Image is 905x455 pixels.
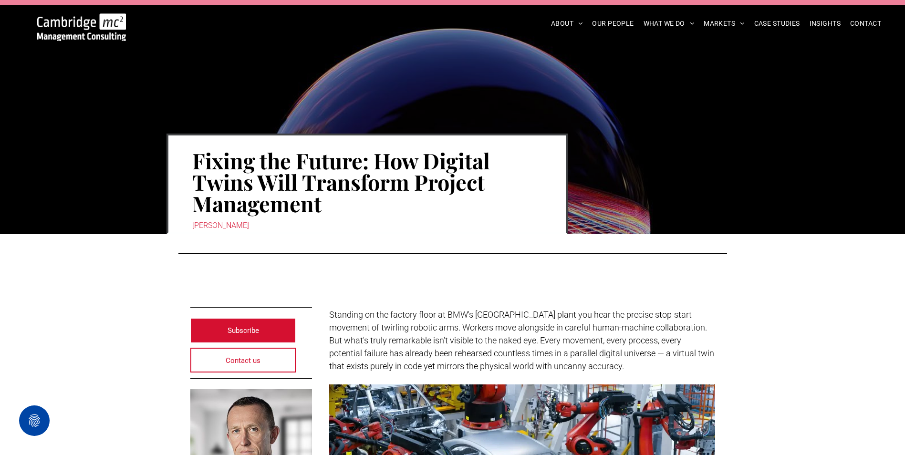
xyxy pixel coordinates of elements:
a: INSIGHTS [805,16,845,31]
span: Subscribe [228,319,259,342]
a: CASE STUDIES [749,16,805,31]
h1: Fixing the Future: How Digital Twins Will Transform Project Management [192,149,542,215]
div: [PERSON_NAME] [192,219,542,232]
span: Standing on the factory floor at BMW's [GEOGRAPHIC_DATA] plant you hear the precise stop-start mo... [329,310,714,371]
a: Contact us [190,348,296,372]
a: Subscribe [190,318,296,343]
a: ABOUT [546,16,588,31]
a: Your Business Transformed | Cambridge Management Consulting [37,15,126,25]
a: WHAT WE DO [639,16,699,31]
img: Go to Homepage [37,13,126,41]
a: CONTACT [845,16,886,31]
a: OUR PEOPLE [587,16,638,31]
a: MARKETS [699,16,749,31]
span: Contact us [226,349,260,372]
